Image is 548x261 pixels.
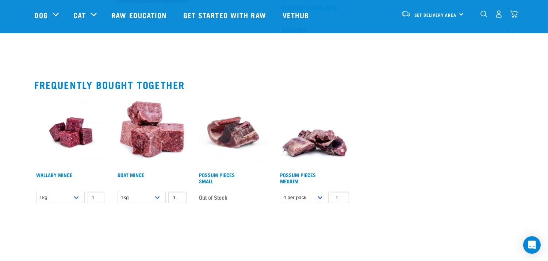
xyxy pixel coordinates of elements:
img: user.png [495,10,503,18]
input: 1 [87,192,105,203]
img: van-moving.png [401,11,411,17]
a: Cat [73,9,86,20]
input: 1 [331,192,349,203]
div: Open Intercom Messenger [523,236,541,254]
input: 1 [168,192,187,203]
span: Out of Stock [199,192,227,203]
a: Raw Education [104,0,176,30]
img: home-icon-1@2x.png [480,11,487,17]
a: Goat Mince [118,174,144,176]
a: Dog [35,9,48,20]
img: home-icon@2x.png [510,10,518,18]
a: Vethub [275,0,318,30]
img: Wallaby Mince 1675 [35,96,107,169]
a: Possum Pieces Small [199,174,235,182]
a: Wallaby Mince [37,174,73,176]
img: 1203 Possum Pieces Medium 01 [278,96,351,169]
a: Get started with Raw [176,0,275,30]
img: Possum Piece Small [197,96,270,169]
h2: Frequently bought together [35,79,514,90]
img: 1077 Wild Goat Mince 01 [116,96,188,169]
a: Possum Pieces Medium [280,174,316,182]
span: Set Delivery Area [414,13,457,16]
